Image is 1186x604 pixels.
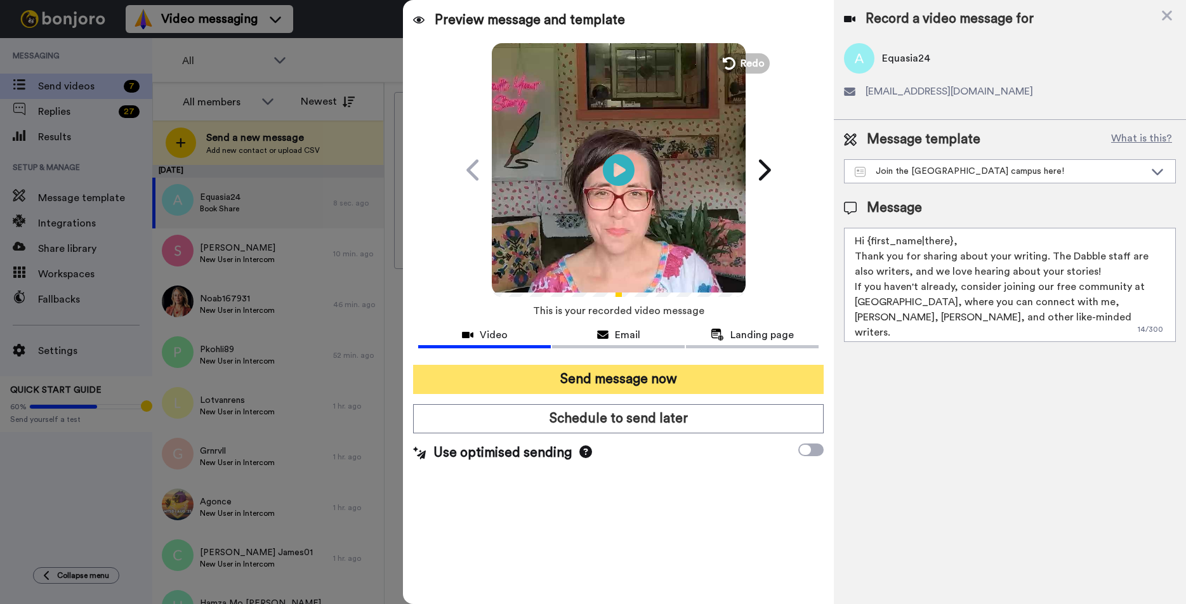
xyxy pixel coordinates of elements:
[1107,130,1176,149] button: What is this?
[844,228,1176,342] textarea: Hi {first_name|there}, Thank you for sharing about your writing. The Dabble staff are also writer...
[855,167,866,177] img: Message-temps.svg
[855,165,1145,178] div: Join the [GEOGRAPHIC_DATA] campus here!
[413,365,823,394] button: Send message now
[413,404,823,433] button: Schedule to send later
[730,327,794,343] span: Landing page
[866,84,1033,99] span: [EMAIL_ADDRESS][DOMAIN_NAME]
[480,327,508,343] span: Video
[433,443,572,463] span: Use optimised sending
[533,297,704,325] span: This is your recorded video message
[867,130,980,149] span: Message template
[867,199,922,218] span: Message
[615,327,640,343] span: Email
